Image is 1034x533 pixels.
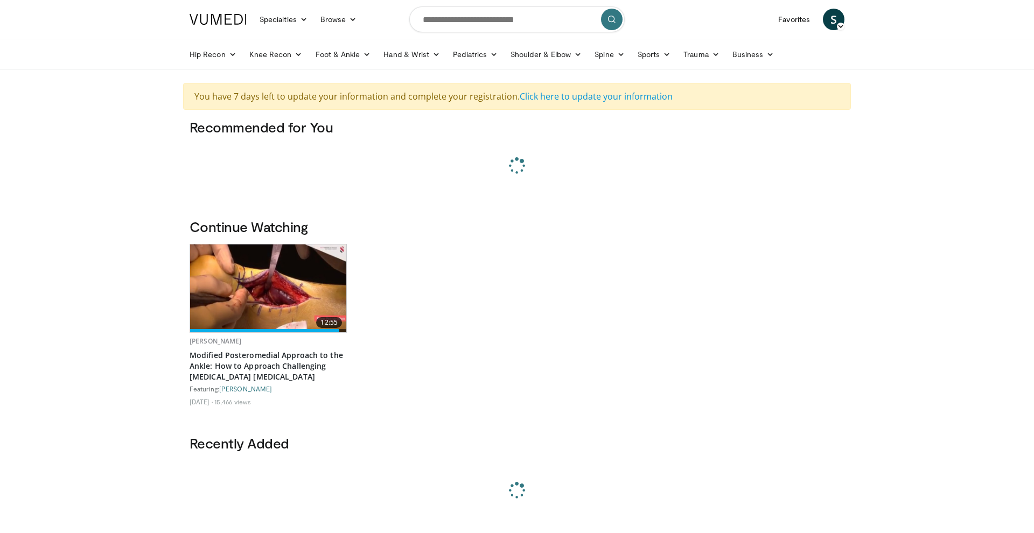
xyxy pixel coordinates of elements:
a: Knee Recon [243,44,309,65]
a: Shoulder & Elbow [504,44,588,65]
a: [PERSON_NAME] [190,336,242,346]
a: Browse [314,9,364,30]
a: Spine [588,44,631,65]
h3: Recommended for You [190,118,844,136]
a: Pediatrics [446,44,504,65]
span: 12:55 [316,317,342,328]
a: Trauma [677,44,726,65]
h3: Continue Watching [190,218,844,235]
div: Featuring: [190,384,347,393]
img: ae8508ed-6896-40ca-bae0-71b8ded2400a.620x360_q85_upscale.jpg [190,244,346,332]
a: Specialties [253,9,314,30]
a: Click here to update your information [520,90,673,102]
input: Search topics, interventions [409,6,625,32]
a: S [823,9,844,30]
img: VuMedi Logo [190,14,247,25]
a: Business [726,44,781,65]
a: Foot & Ankle [309,44,378,65]
a: Favorites [772,9,816,30]
div: You have 7 days left to update your information and complete your registration. [183,83,851,110]
h3: Recently Added [190,434,844,452]
a: [PERSON_NAME] [219,385,272,392]
a: Sports [631,44,677,65]
a: Hip Recon [183,44,243,65]
li: 15,466 views [214,397,251,406]
a: Modified Posteromedial Approach to the Ankle: How to Approach Challenging [MEDICAL_DATA] [MEDICAL... [190,350,347,382]
a: 12:55 [190,244,346,332]
a: Hand & Wrist [377,44,446,65]
li: [DATE] [190,397,213,406]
